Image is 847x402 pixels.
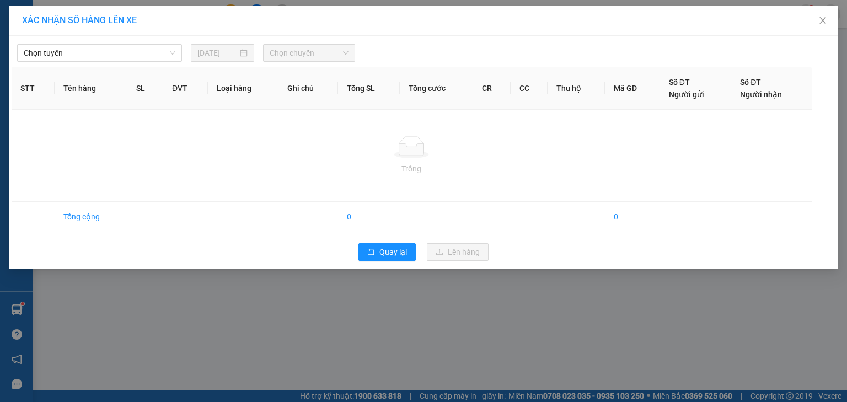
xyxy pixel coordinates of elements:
[605,67,660,110] th: Mã GD
[379,246,407,258] span: Quay lại
[127,67,163,110] th: SL
[740,78,761,87] span: Số ĐT
[669,90,704,99] span: Người gửi
[197,47,238,59] input: 13/08/2025
[208,67,278,110] th: Loại hàng
[338,67,400,110] th: Tổng SL
[270,45,349,61] span: Chọn chuyến
[163,67,208,110] th: ĐVT
[818,16,827,25] span: close
[20,163,803,175] div: Trống
[22,15,137,25] span: XÁC NHẬN SỐ HÀNG LÊN XE
[427,243,489,261] button: uploadLên hàng
[338,202,400,232] td: 0
[358,243,416,261] button: rollbackQuay lại
[807,6,838,36] button: Close
[740,90,782,99] span: Người nhận
[12,67,55,110] th: STT
[473,67,510,110] th: CR
[55,67,127,110] th: Tên hàng
[367,248,375,257] span: rollback
[511,67,548,110] th: CC
[548,67,605,110] th: Thu hộ
[400,67,473,110] th: Tổng cước
[605,202,660,232] td: 0
[278,67,338,110] th: Ghi chú
[55,202,127,232] td: Tổng cộng
[669,78,690,87] span: Số ĐT
[24,45,175,61] span: Chọn tuyến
